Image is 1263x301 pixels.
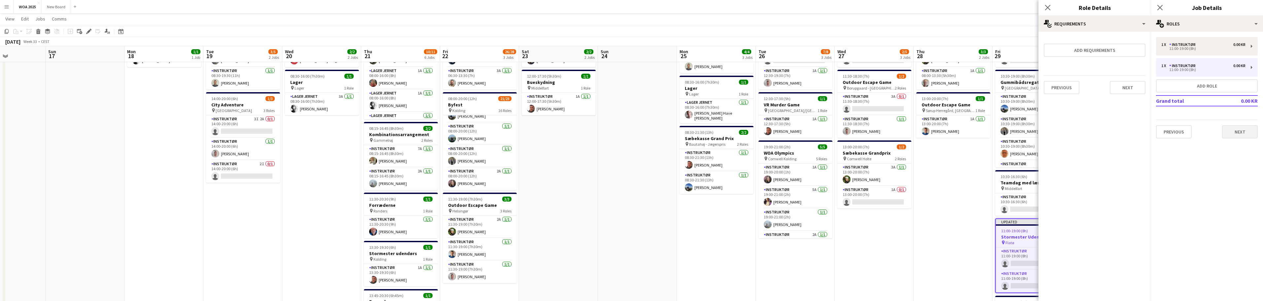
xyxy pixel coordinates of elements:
[689,142,725,147] span: Bautahøj - Jægerspris
[994,52,1000,60] span: 29
[689,92,699,96] span: Lager
[364,112,438,134] app-card-role: Lager Jernet1/108:00-16:00 (8h)
[295,86,304,91] span: Lager
[1038,3,1151,12] h3: Role Details
[1044,81,1079,94] button: Previous
[502,197,511,202] span: 3/3
[679,52,688,60] span: 25
[836,52,846,60] span: 27
[1169,42,1198,47] div: Instruktør
[369,245,396,250] span: 13:30-19:30 (6h)
[206,49,214,55] span: Tue
[423,126,433,131] span: 2/2
[211,96,238,101] span: 14:00-20:00 (6h)
[522,79,596,85] h3: Bueskydning
[1038,16,1151,32] div: Requirements
[600,52,609,60] span: 24
[995,70,1069,168] app-job-card: 10:30-19:00 (8h30m)4/4Gummibådsregatta [GEOGRAPHIC_DATA]4 RolesInstruktør1/110:30-19:00 (8h30m)[P...
[837,186,911,208] app-card-role: Instruktør1A0/113:00-20:00 (7h)
[895,156,906,161] span: 2 Roles
[443,123,517,145] app-card-role: Instruktør1/108:00-20:00 (12h)[PERSON_NAME]
[758,208,832,231] app-card-role: Instruktør1/119:00-21:00 (2h)[PERSON_NAME]
[206,67,280,90] app-card-role: Instruktør1/108:30-19:30 (11h)[PERSON_NAME]
[369,293,403,298] span: 13:45-20:30 (6h45m)
[680,126,754,194] div: 08:30-21:30 (13h)2/2Sæbekasse Grand Prix Bautahøj - Jægerspris2 RolesInstruktør1/108:30-21:30 (13...
[344,86,354,91] span: 1 Role
[443,202,517,208] h3: Outdoor Escape Game
[768,108,818,113] span: [GEOGRAPHIC_DATA]/[GEOGRAPHIC_DATA]
[443,261,517,283] app-card-role: Instruktør1/111:30-19:00 (7h30m)[PERSON_NAME]
[205,52,214,60] span: 19
[263,108,275,113] span: 3 Roles
[265,96,275,101] span: 1/3
[348,55,358,60] div: 2 Jobs
[363,52,372,60] span: 21
[364,193,438,238] div: 11:30-20:30 (9h)1/1Forræderne Randers1 RoleInstruktør1/111:30-20:30 (9h)[PERSON_NAME]
[522,70,596,115] app-job-card: 12:00-17:30 (5h30m)1/1Bueskydning Middelfart1 RoleInstruktør1A1/112:00-17:30 (5h30m)[PERSON_NAME]
[1000,74,1035,79] span: 10:30-19:00 (8h30m)
[503,49,516,54] span: 26/28
[758,92,832,138] app-job-card: 12:30-17:30 (5h)1/1VR Murder Game [GEOGRAPHIC_DATA]/[GEOGRAPHIC_DATA]1 RoleInstruktør1A1/112:30-1...
[364,90,438,112] app-card-role: Lager Jernet1A1/108:00-16:00 (8h)[PERSON_NAME]
[126,52,136,60] span: 18
[373,138,393,143] span: Gammelrøj
[915,52,925,60] span: 28
[995,160,1069,183] app-card-role: Instruktør1/110:30-19:00 (8h30m)
[33,15,48,23] a: Jobs
[995,218,1069,293] div: Updated11:00-19:00 (8h)0/2Stormester Udendørs Flatø2 RolesInstruktør0/111:00-19:00 (8h) Instruktø...
[364,145,438,168] app-card-role: Instruktør7A1/108:15-16:45 (8h30m)[PERSON_NAME]
[47,52,56,60] span: 17
[680,76,754,123] app-job-card: 08:30-16:00 (7h30m)1/1Lager Lager1 RoleLager Jernet1/108:30-16:00 (7h30m)[PERSON_NAME] Have [PERS...
[843,144,869,149] span: 13:00-20:00 (7h)
[821,49,830,54] span: 7/8
[916,67,990,90] app-card-role: Instruktør1A1/108:00-13:30 (5h30m)[PERSON_NAME]
[443,193,517,283] app-job-card: 11:30-19:00 (7h30m)3/3Outdoor Escape Game Helsingør3 RolesInstruktør2A1/111:30-19:00 (7h30m)[PERS...
[369,197,396,202] span: 11:30-20:30 (9h)
[443,67,517,90] app-card-role: Instruktør3A1/106:30-13:30 (7h)[PERSON_NAME]
[764,96,790,101] span: 12:30-17:30 (5h)
[443,49,448,55] span: Fri
[1156,79,1258,93] button: Add role
[522,49,529,55] span: Sat
[423,197,433,202] span: 1/1
[739,130,748,135] span: 2/2
[900,49,909,54] span: 2/5
[1110,81,1145,94] button: Next
[42,0,71,13] button: New Board
[758,186,832,208] app-card-role: Instruktør5A1/119:00-21:00 (2h)[PERSON_NAME]
[768,156,796,161] span: Comwell Kolding
[41,39,50,44] div: CEST
[926,108,975,113] span: Sørup Herregård, [GEOGRAPHIC_DATA]
[1233,63,1245,68] div: 0.00 KR
[347,49,357,54] span: 2/2
[916,92,990,138] app-job-card: 13:00-20:00 (7h)1/1Outdoor Escape Game Sørup Herregård, [GEOGRAPHIC_DATA]1 RoleInstruktør1A1/113:...
[364,264,438,286] app-card-role: Instruktør1A1/113:30-19:30 (6h)[PERSON_NAME]
[1161,47,1245,50] div: 11:00-19:00 (8h)
[897,74,906,79] span: 1/2
[373,208,387,213] span: Randers
[448,96,477,101] span: 08:00-20:00 (12h)
[364,21,438,119] div: 08:00-16:00 (8h)4/5opsætning lager pakning Lager5 RolesInstruktør1/108:00-16:00 (8h)[PERSON_NAME]...
[364,202,438,208] h3: Forræderne
[818,144,827,149] span: 5/5
[284,52,294,60] span: 20
[758,140,832,238] app-job-card: 19:00-21:00 (2h)5/5WOA Olympics Comwell Kolding5 RolesInstruktør1A1/119:00-20:00 (1h)[PERSON_NAME...
[979,55,989,60] div: 2 Jobs
[837,164,911,186] app-card-role: Instruktør3A1/113:00-20:00 (7h)[PERSON_NAME]
[995,170,1069,216] div: 10:30-16:30 (6h)0/1Teamdag med læring Middelfart1 RoleInstruktør2I0/110:30-16:30 (6h)
[443,102,517,108] h3: Byfest
[424,55,437,60] div: 6 Jobs
[757,52,766,60] span: 26
[680,135,754,141] h3: Sæbekasse Grand Prix
[364,168,438,190] app-card-role: Instruktør2A1/108:15-16:45 (8h30m)[PERSON_NAME]
[3,15,17,23] a: View
[521,52,529,60] span: 23
[1005,186,1022,191] span: Middelfart
[127,49,136,55] span: Mon
[680,99,754,123] app-card-role: Lager Jernet1/108:30-16:00 (7h30m)[PERSON_NAME] Have [PERSON_NAME]
[821,55,831,60] div: 3 Jobs
[5,38,20,45] div: [DATE]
